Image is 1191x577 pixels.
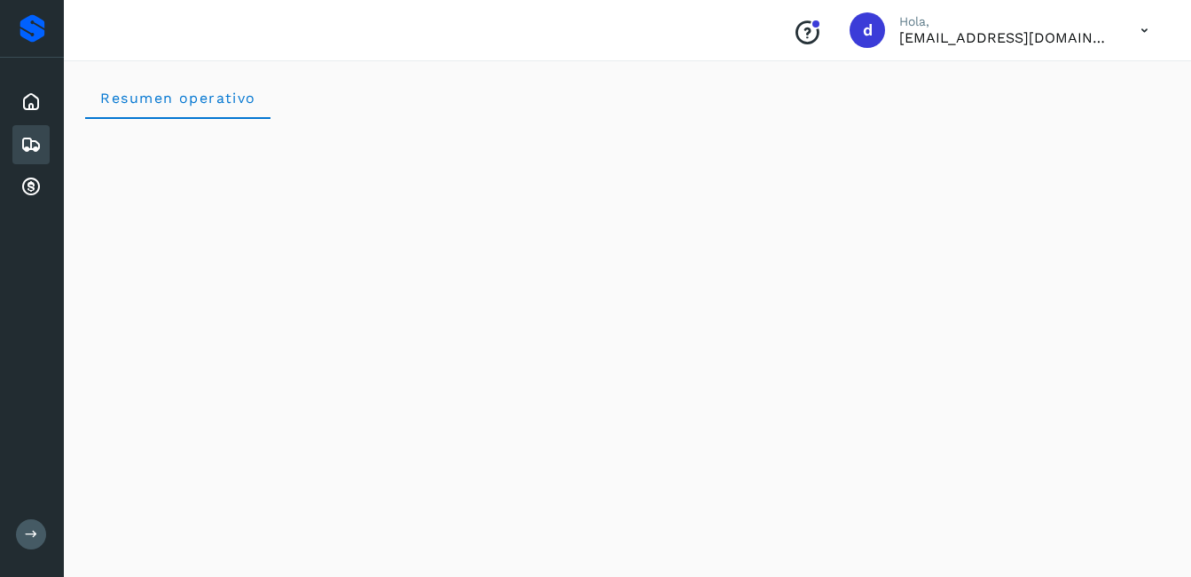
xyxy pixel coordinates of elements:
[899,29,1112,46] p: dcordero@grupoterramex.com
[99,90,256,107] span: Resumen operativo
[899,14,1112,29] p: Hola,
[12,168,50,207] div: Cuentas por cobrar
[12,83,50,122] div: Inicio
[12,125,50,164] div: Embarques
